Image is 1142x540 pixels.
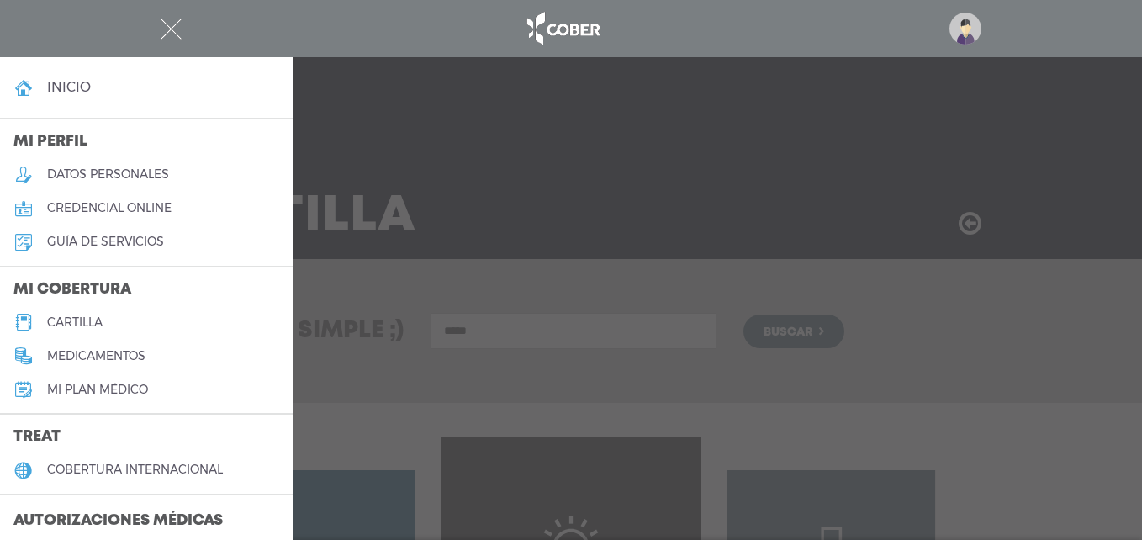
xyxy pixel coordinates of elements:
h4: inicio [47,79,91,95]
img: logo_cober_home-white.png [518,8,606,49]
h5: cartilla [47,315,103,330]
h5: cobertura internacional [47,463,223,477]
h5: medicamentos [47,349,145,363]
h5: Mi plan médico [47,383,148,397]
img: Cober_menu-close-white.svg [161,19,182,40]
img: profile-placeholder.svg [949,13,981,45]
h5: credencial online [47,201,172,215]
h5: datos personales [47,167,169,182]
h5: guía de servicios [47,235,164,249]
